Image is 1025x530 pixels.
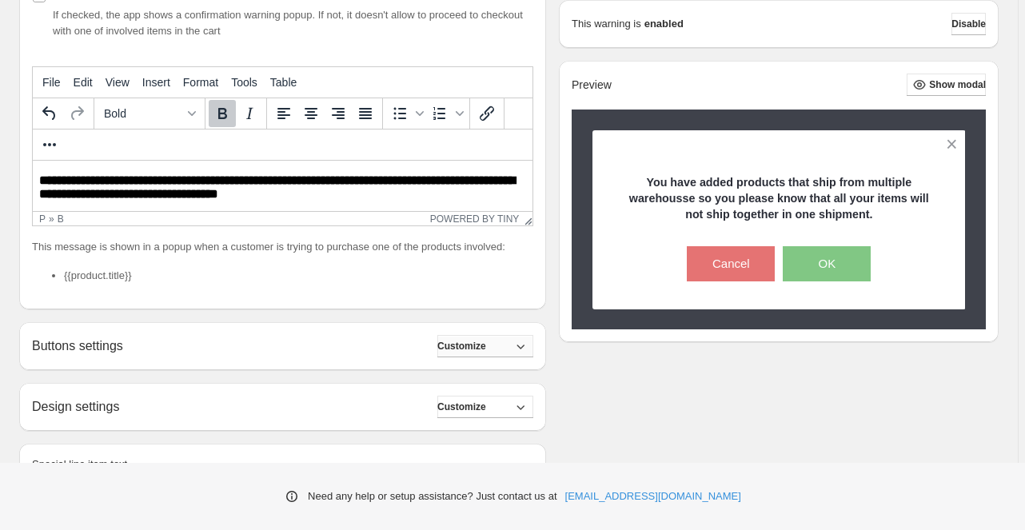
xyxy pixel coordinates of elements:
button: Cancel [687,246,775,281]
span: Customize [437,400,486,413]
div: b [58,213,64,225]
span: Tools [231,76,257,89]
button: Align center [297,100,325,127]
iframe: Rich Text Area [33,161,532,211]
p: This warning is [572,16,641,32]
div: p [39,213,46,225]
p: This message is shown in a popup when a customer is trying to purchase one of the products involved: [32,239,533,255]
span: Special line item text [32,458,127,470]
button: Show modal [907,74,986,96]
span: Bold [104,107,182,120]
button: Formats [98,100,201,127]
span: View [106,76,130,89]
span: Customize [437,340,486,353]
span: Format [183,76,218,89]
button: OK [783,246,871,281]
div: Bullet list [386,100,426,127]
span: Edit [74,76,93,89]
a: Powered by Tiny [430,213,520,225]
button: Align left [270,100,297,127]
strong: enabled [644,16,684,32]
button: Bold [209,100,236,127]
button: Customize [437,396,533,418]
li: {{product.title}} [64,268,533,284]
button: Insert/edit link [473,100,501,127]
h2: Design settings [32,399,119,414]
strong: You have added products that ship from multiple warehousse so you please know that all your items... [629,176,929,221]
button: Redo [63,100,90,127]
button: More... [36,131,63,158]
span: Insert [142,76,170,89]
span: Table [270,76,297,89]
a: [EMAIL_ADDRESS][DOMAIN_NAME] [565,488,741,504]
div: Resize [519,212,532,225]
h2: Preview [572,78,612,92]
button: Justify [352,100,379,127]
button: Disable [951,13,986,35]
button: Align right [325,100,352,127]
h2: Buttons settings [32,338,123,353]
button: Undo [36,100,63,127]
button: Customize [437,335,533,357]
button: Italic [236,100,263,127]
div: Numbered list [426,100,466,127]
span: Disable [951,18,986,30]
span: If checked, the app shows a confirmation warning popup. If not, it doesn't allow to proceed to ch... [53,9,523,37]
div: » [49,213,54,225]
span: File [42,76,61,89]
span: Show modal [929,78,986,91]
